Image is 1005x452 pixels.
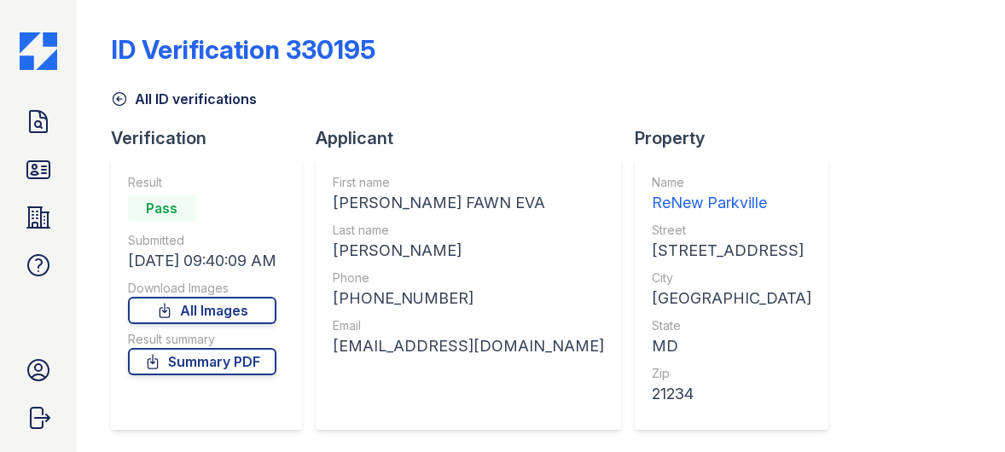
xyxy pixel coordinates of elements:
div: 21234 [652,382,811,406]
a: All Images [128,297,276,324]
div: [EMAIL_ADDRESS][DOMAIN_NAME] [333,334,604,358]
div: Property [635,126,842,150]
div: ID Verification 330195 [111,34,375,65]
div: ReNew Parkville [652,191,811,215]
div: Name [652,174,811,191]
div: Phone [333,269,604,287]
a: Name ReNew Parkville [652,174,811,215]
div: Verification [111,126,316,150]
div: [PERSON_NAME] [333,239,604,263]
div: First name [333,174,604,191]
a: Summary PDF [128,348,276,375]
div: Last name [333,222,604,239]
div: Zip [652,365,811,382]
div: Download Images [128,280,276,297]
div: [PERSON_NAME] FAWN EVA [333,191,604,215]
div: Email [333,317,604,334]
div: Street [652,222,811,239]
div: Submitted [128,232,276,249]
div: [PHONE_NUMBER] [333,287,604,310]
div: State [652,317,811,334]
div: City [652,269,811,287]
a: All ID verifications [111,89,257,109]
div: MD [652,334,811,358]
div: Result [128,174,276,191]
div: Applicant [316,126,635,150]
div: [DATE] 09:40:09 AM [128,249,276,273]
div: [STREET_ADDRESS] [652,239,811,263]
div: [GEOGRAPHIC_DATA] [652,287,811,310]
img: CE_Icon_Blue-c292c112584629df590d857e76928e9f676e5b41ef8f769ba2f05ee15b207248.png [20,32,57,70]
div: Result summary [128,331,276,348]
div: Pass [128,194,196,222]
